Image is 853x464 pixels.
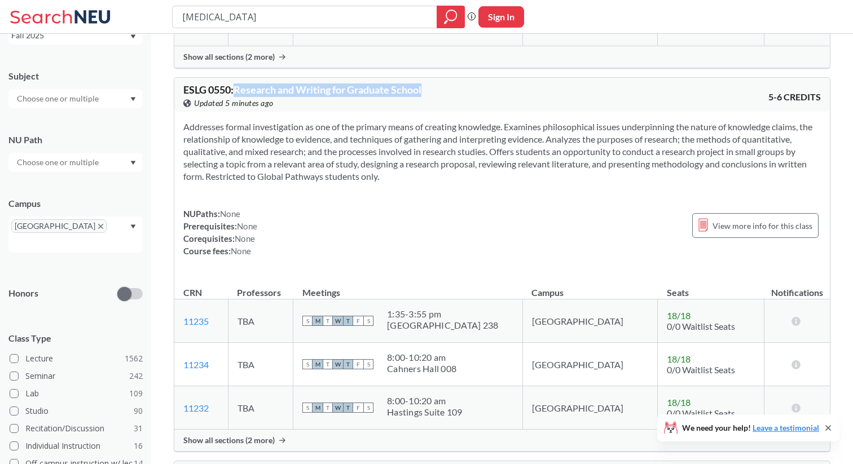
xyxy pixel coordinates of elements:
input: Class, professor, course number, "phrase" [181,7,429,26]
td: [GEOGRAPHIC_DATA] [522,343,657,386]
div: Campus [8,197,143,210]
span: 109 [129,387,143,400]
span: T [343,359,353,369]
label: Lecture [10,351,143,366]
div: Show all sections (2 more) [174,430,830,451]
span: M [313,316,323,326]
span: S [363,316,373,326]
td: TBA [228,386,293,430]
th: Notifications [764,275,830,299]
svg: Dropdown arrow [130,224,136,229]
span: 0/0 Waitlist Seats [667,408,735,418]
span: [GEOGRAPHIC_DATA]X to remove pill [11,219,107,233]
span: S [363,403,373,413]
a: Leave a testimonial [753,423,819,432]
label: Seminar [10,369,143,383]
td: TBA [228,299,293,343]
span: S [302,403,313,413]
label: Lab [10,386,143,401]
svg: Dropdown arrow [130,97,136,101]
span: None [237,221,257,231]
span: 0/0 Waitlist Seats [667,364,735,375]
button: Sign In [478,6,524,28]
span: 18 / 18 [667,397,691,408]
label: Studio [10,404,143,418]
svg: Dropdown arrow [130,161,136,165]
span: Class Type [8,332,143,344]
span: M [313,403,323,413]
td: [GEOGRAPHIC_DATA] [522,299,657,343]
span: T [323,316,333,326]
td: TBA [228,343,293,386]
p: Honors [8,287,38,300]
span: View more info for this class [713,219,812,233]
span: S [302,359,313,369]
div: Show all sections (2 more) [174,46,830,68]
div: 8:00 - 10:20 am [387,352,456,363]
div: magnifying glass [437,6,465,28]
span: Show all sections (2 more) [183,52,275,62]
span: Show all sections (2 more) [183,435,275,445]
span: S [302,316,313,326]
span: Updated 5 minutes ago [194,97,274,109]
span: We need your help! [682,424,819,432]
a: 11232 [183,403,209,413]
span: 0/0 Waitlist Seats [667,321,735,332]
div: Fall 2025 [11,29,129,42]
span: 31 [134,422,143,435]
label: Recitation/Discussion [10,421,143,436]
span: None [235,233,255,244]
span: 18 / 18 [667,353,691,364]
div: CRN [183,286,202,299]
span: 90 [134,405,143,417]
section: Addresses formal investigation as one of the primary means of creating knowledge. Examines philos... [183,121,821,183]
div: Dropdown arrow [8,153,143,172]
span: W [333,403,343,413]
span: S [363,359,373,369]
th: Campus [522,275,657,299]
div: 1:35 - 3:55 pm [387,308,498,320]
span: T [323,359,333,369]
span: 1562 [125,352,143,365]
div: Fall 2025Dropdown arrow [8,26,143,45]
td: [GEOGRAPHIC_DATA] [522,386,657,430]
span: T [343,403,353,413]
span: ESLG 0550 : Research and Writing for Graduate School [183,83,421,96]
span: T [323,403,333,413]
a: 11234 [183,359,209,370]
span: W [333,316,343,326]
svg: magnifying glass [444,9,458,25]
span: None [220,209,240,219]
span: M [313,359,323,369]
div: Cahners Hall 008 [387,363,456,374]
th: Meetings [293,275,523,299]
svg: Dropdown arrow [130,34,136,39]
span: W [333,359,343,369]
span: 5-6 CREDITS [768,91,821,103]
th: Professors [228,275,293,299]
div: NU Path [8,134,143,146]
div: 8:00 - 10:20 am [387,395,463,406]
span: 16 [134,440,143,452]
label: Individual Instruction [10,439,143,453]
span: F [353,316,363,326]
svg: X to remove pill [98,224,103,229]
span: F [353,403,363,413]
span: 18 / 18 [667,310,691,321]
span: 242 [129,370,143,382]
a: 11235 [183,316,209,326]
input: Choose one or multiple [11,156,106,169]
div: Hastings Suite 109 [387,406,463,418]
div: NUPaths: Prerequisites: Corequisites: Course fees: [183,207,257,257]
span: F [353,359,363,369]
div: Subject [8,70,143,82]
span: T [343,316,353,326]
div: Dropdown arrow [8,89,143,108]
div: [GEOGRAPHIC_DATA] 238 [387,320,498,331]
th: Seats [658,275,764,299]
input: Choose one or multiple [11,92,106,105]
div: [GEOGRAPHIC_DATA]X to remove pillDropdown arrow [8,216,143,253]
span: None [231,246,251,256]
